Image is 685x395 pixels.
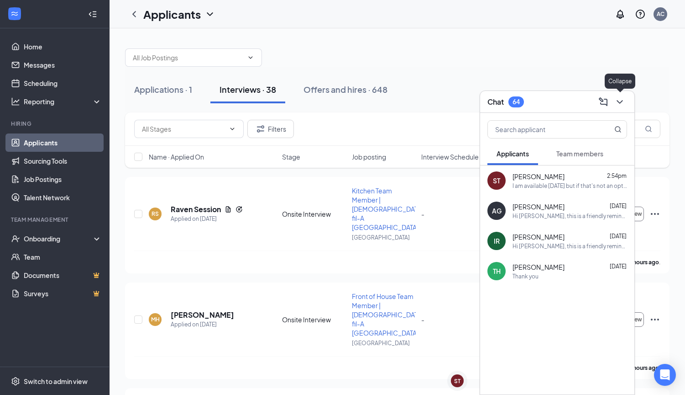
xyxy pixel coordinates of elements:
[152,210,159,218] div: RS
[607,172,627,179] span: 2:54pm
[24,377,88,386] div: Switch to admin view
[352,187,426,231] span: Kitchen Team Member | [DEMOGRAPHIC_DATA]-fil-A [GEOGRAPHIC_DATA]
[24,248,102,266] a: Team
[626,259,659,266] b: 17 hours ago
[129,9,140,20] svg: ChevronLeft
[626,364,659,371] b: 20 hours ago
[11,120,100,128] div: Hiring
[512,262,565,272] span: [PERSON_NAME]
[24,97,102,106] div: Reporting
[255,123,266,134] svg: Filter
[282,315,346,324] div: Onsite Interview
[24,188,102,207] a: Talent Network
[10,9,19,18] svg: WorkstreamLogo
[556,149,603,158] span: Team members
[151,315,160,323] div: MH
[247,120,294,138] button: Filter Filters
[143,6,201,22] h1: Applicants
[24,284,102,303] a: SurveysCrown
[512,242,627,250] div: Hi [PERSON_NAME], this is a friendly reminder. Your interview with [DEMOGRAPHIC_DATA]-fil-A for K...
[657,10,664,18] div: AC
[11,234,20,243] svg: UserCheck
[635,9,646,20] svg: QuestionInfo
[24,56,102,74] a: Messages
[88,10,97,19] svg: Collapse
[610,263,627,270] span: [DATE]
[596,95,611,109] button: ComposeMessage
[649,314,660,325] svg: Ellipses
[247,54,254,61] svg: ChevronDown
[220,84,276,95] div: Interviews · 38
[614,96,625,107] svg: ChevronDown
[614,126,622,133] svg: MagnifyingGlass
[235,206,243,213] svg: Reapply
[352,234,416,241] p: [GEOGRAPHIC_DATA]
[171,214,243,224] div: Applied on [DATE]
[142,124,225,134] input: All Stages
[605,74,635,89] div: Collapse
[645,125,652,133] svg: MagnifyingGlass
[149,152,204,161] span: Name · Applied On
[352,292,426,337] span: Front of House Team Member | [DEMOGRAPHIC_DATA]-fil-A [GEOGRAPHIC_DATA]
[512,172,565,181] span: [PERSON_NAME]
[497,149,529,158] span: Applicants
[24,170,102,188] a: Job Postings
[493,267,501,276] div: TH
[421,315,424,324] span: -
[24,152,102,170] a: Sourcing Tools
[493,176,500,185] div: ST
[24,133,102,152] a: Applicants
[352,152,386,161] span: Job posting
[11,97,20,106] svg: Analysis
[24,266,102,284] a: DocumentsCrown
[654,364,676,386] div: Open Intercom Messenger
[225,206,232,213] svg: Document
[24,234,94,243] div: Onboarding
[610,233,627,240] span: [DATE]
[512,212,627,220] div: Hi [PERSON_NAME], this is a friendly reminder. Your interview with [DEMOGRAPHIC_DATA]-fil-A for F...
[512,232,565,241] span: [PERSON_NAME]
[24,74,102,92] a: Scheduling
[171,320,234,329] div: Applied on [DATE]
[352,339,416,347] p: [GEOGRAPHIC_DATA]
[421,152,479,161] span: Interview Schedule
[204,9,215,20] svg: ChevronDown
[454,377,460,385] div: ST
[282,209,346,219] div: Onsite Interview
[303,84,387,95] div: Offers and hires · 648
[494,236,500,246] div: IR
[134,84,192,95] div: Applications · 1
[171,204,221,214] h5: Raven Session
[487,97,504,107] h3: Chat
[282,152,300,161] span: Stage
[171,310,234,320] h5: [PERSON_NAME]
[492,206,502,215] div: AG
[488,121,596,138] input: Search applicant
[610,203,627,209] span: [DATE]
[612,95,627,109] button: ChevronDown
[11,377,20,386] svg: Settings
[512,272,539,280] div: Thank you
[11,216,100,224] div: Team Management
[512,98,520,106] div: 64
[133,53,243,63] input: All Job Postings
[512,202,565,211] span: [PERSON_NAME]
[229,125,236,133] svg: ChevronDown
[421,210,424,218] span: -
[615,9,626,20] svg: Notifications
[512,182,627,190] div: I am available [DATE] but if that's not an option I understand.
[598,96,609,107] svg: ComposeMessage
[24,37,102,56] a: Home
[649,208,660,219] svg: Ellipses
